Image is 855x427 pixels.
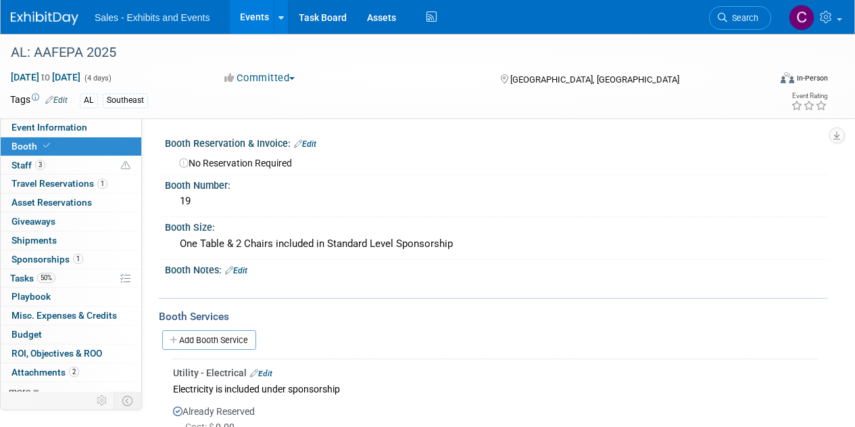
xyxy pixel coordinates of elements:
[10,93,68,108] td: Tags
[175,233,818,254] div: One Table & 2 Chairs included in Standard Level Sponsorship
[159,309,828,324] div: Booth Services
[95,12,210,23] span: Sales - Exhibits and Events
[11,178,107,189] span: Travel Reservations
[165,217,828,234] div: Booth Size:
[11,12,78,25] img: ExhibitDay
[45,95,68,105] a: Edit
[1,118,141,137] a: Event Information
[11,141,53,152] span: Booth
[294,139,316,149] a: Edit
[791,93,827,99] div: Event Rating
[173,366,818,380] div: Utility - Electrical
[11,235,57,246] span: Shipments
[250,369,272,378] a: Edit
[1,382,141,401] a: more
[1,325,141,344] a: Budget
[727,13,758,23] span: Search
[1,175,141,193] a: Travel Reservations1
[9,386,30,397] span: more
[781,72,794,83] img: Format-Inperson.png
[709,6,771,30] a: Search
[1,156,141,175] a: Staff3
[91,392,114,409] td: Personalize Event Tab Strip
[1,137,141,156] a: Booth
[789,5,814,30] img: Christine Lurz
[80,93,98,108] div: AL
[73,254,83,264] span: 1
[510,74,679,85] span: [GEOGRAPHIC_DATA], [GEOGRAPHIC_DATA]
[1,288,141,306] a: Playbook
[11,216,55,227] span: Giveaways
[11,348,102,359] span: ROI, Objectives & ROO
[1,269,141,288] a: Tasks50%
[11,254,83,265] span: Sponsorships
[11,367,79,378] span: Attachments
[97,179,107,189] span: 1
[165,260,828,277] div: Booth Notes:
[225,266,247,275] a: Edit
[175,153,818,170] div: No Reservation Required
[11,329,42,340] span: Budget
[175,191,818,212] div: 19
[11,197,92,208] span: Asset Reservations
[114,392,142,409] td: Toggle Event Tabs
[121,160,130,172] span: Potential Scheduling Conflict -- at least one attendee is tagged in another overlapping event.
[11,310,117,321] span: Misc. Expenses & Credits
[165,133,828,151] div: Booth Reservation & Invoice:
[69,367,79,377] span: 2
[1,212,141,231] a: Giveaways
[35,160,45,170] span: 3
[1,307,141,325] a: Misc. Expenses & Credits
[11,160,45,171] span: Staff
[708,70,828,91] div: Event Format
[1,344,141,363] a: ROI, Objectives & ROO
[10,273,55,284] span: Tasks
[11,122,87,133] span: Event Information
[83,74,112,83] span: (4 days)
[39,72,52,83] span: to
[220,71,300,85] button: Committed
[103,93,148,108] div: Southeast
[165,175,828,192] div: Booth Number:
[43,142,50,150] i: Booth reservation complete
[6,41,758,65] div: AL: AAFEPA 2025
[796,73,828,83] div: In-Person
[11,291,51,302] span: Playbook
[1,194,141,212] a: Asset Reservations
[1,363,141,382] a: Attachments2
[173,380,818,398] div: Electricity is included under sponsorship
[162,330,256,350] a: Add Booth Service
[10,71,81,83] span: [DATE] [DATE]
[1,231,141,250] a: Shipments
[37,273,55,283] span: 50%
[1,250,141,269] a: Sponsorships1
